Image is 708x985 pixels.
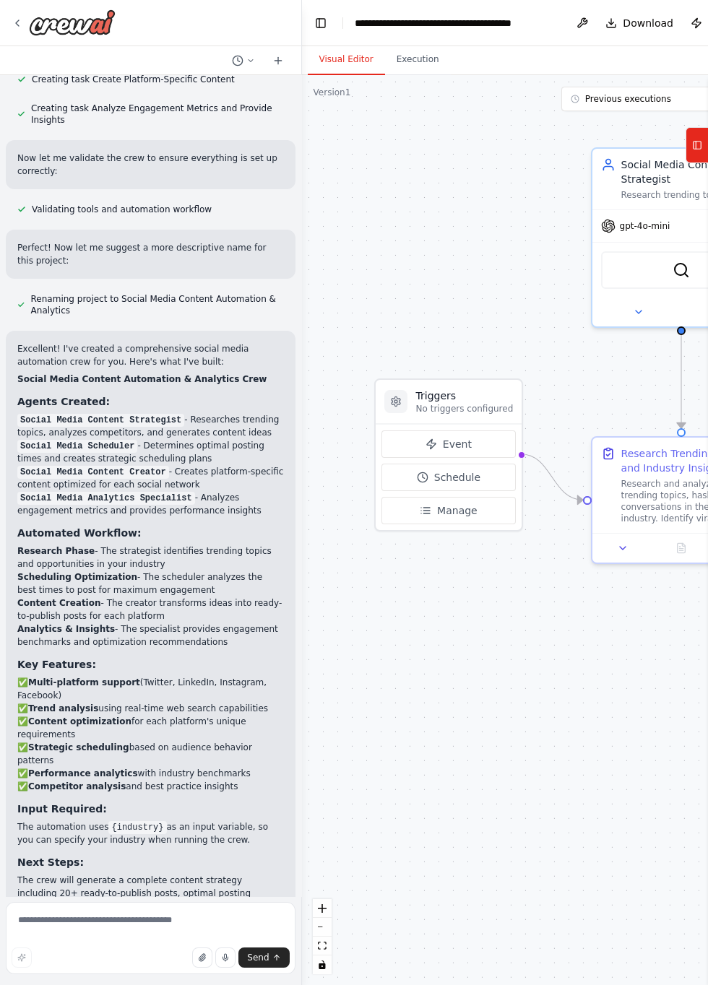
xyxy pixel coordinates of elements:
[17,414,184,427] code: Social Media Content Strategist
[17,439,284,465] li: - Determines optimal posting times and creates strategic scheduling plans
[17,741,284,767] li: ✅ based on audience behavior patterns
[623,16,673,30] span: Download
[416,403,514,415] p: No triggers configured
[17,491,284,517] li: - Analyzes engagement metrics and provides performance insights
[17,492,195,505] code: Social Media Analytics Specialist
[17,413,284,439] li: - Researches trending topics, analyzes competitors, and generates content ideas
[17,342,284,368] p: Excellent! I've created a comprehensive social media automation crew for you. Here's what I've bu...
[17,767,284,780] li: ✅ with industry benchmarks
[308,45,385,75] button: Visual Editor
[385,45,451,75] button: Execution
[17,803,107,815] strong: Input Required:
[17,572,137,582] strong: Scheduling Optimization
[381,430,517,458] button: Event
[192,947,212,968] button: Upload files
[12,947,32,968] button: Improve this prompt
[17,598,101,608] strong: Content Creation
[17,622,284,648] li: - The specialist provides engagement benchmarks and optimization recommendations
[17,152,284,178] p: Now let me validate the crew to ensure everything is set up correctly:
[215,947,236,968] button: Click to speak your automation idea
[17,676,284,702] li: ✅ (Twitter, LinkedIn, Instagram, Facebook)
[108,821,166,834] code: {industry}
[673,261,690,279] img: SerperDevTool
[17,546,95,556] strong: Research Phase
[381,497,517,524] button: Manage
[374,378,524,531] div: TriggersNo triggers configuredEventScheduleManage
[437,503,478,518] span: Manage
[17,440,137,453] code: Social Media Scheduler
[28,677,140,687] strong: Multi-platform support
[17,874,284,913] p: The crew will generate a complete content strategy including 20+ ready-to-publish posts, optimal ...
[313,918,332,937] button: zoom out
[313,937,332,955] button: fit view
[17,241,284,267] p: Perfect! Now let me suggest a more descriptive name for this project:
[17,466,169,479] code: Social Media Content Creator
[521,447,583,508] g: Edge from triggers to 03517c8f-5059-4f21-826d-f7a85719d124
[600,10,679,36] button: Download
[17,820,284,846] p: The automation uses as an input variable, so you can specify your industry when running the crew.
[313,899,332,974] div: React Flow controls
[267,52,290,69] button: Start a new chat
[32,74,235,85] span: Creating task Create Platform-Specific Content
[31,293,284,316] span: Renaming project to Social Media Content Automation & Analytics
[17,527,142,539] strong: Automated Workflow:
[29,9,116,35] img: Logo
[238,947,289,968] button: Send
[381,464,517,491] button: Schedule
[32,204,212,215] span: Validating tools and automation workflow
[355,16,560,30] nav: breadcrumb
[17,856,84,868] strong: Next Steps:
[247,952,269,963] span: Send
[17,544,284,570] li: - The strategist identifies trending topics and opportunities in your industry
[314,87,351,98] div: Version 1
[31,103,284,126] span: Creating task Analyze Engagement Metrics and Provide Insights
[28,768,138,778] strong: Performance analytics
[416,389,514,403] h3: Triggers
[28,742,129,752] strong: Strategic scheduling
[17,715,284,741] li: ✅ for each platform's unique requirements
[17,659,96,670] strong: Key Features:
[17,624,115,634] strong: Analytics & Insights
[620,220,670,232] span: gpt-4o-mini
[17,396,110,407] strong: Agents Created:
[28,703,98,713] strong: Trend analysis
[28,781,126,791] strong: Competitor analysis
[28,716,131,726] strong: Content optimization
[313,899,332,918] button: zoom in
[17,780,284,793] li: ✅ and best practice insights
[313,955,332,974] button: toggle interactivity
[17,374,267,384] strong: Social Media Content Automation & Analytics Crew
[585,93,671,105] span: Previous executions
[17,702,284,715] li: ✅ using real-time web search capabilities
[443,437,472,451] span: Event
[434,470,480,485] span: Schedule
[17,465,284,491] li: - Creates platform-specific content optimized for each social network
[226,52,261,69] button: Switch to previous chat
[674,334,688,428] g: Edge from a4e46eea-9208-4343-a857-ccfb64252e94 to 03517c8f-5059-4f21-826d-f7a85719d124
[311,13,331,33] button: Hide left sidebar
[17,596,284,622] li: - The creator transforms ideas into ready-to-publish posts for each platform
[17,570,284,596] li: - The scheduler analyzes the best times to post for maximum engagement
